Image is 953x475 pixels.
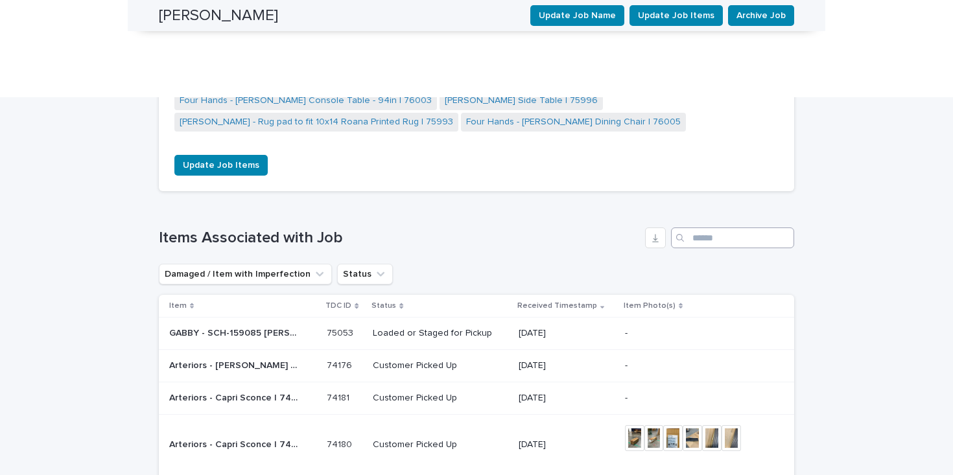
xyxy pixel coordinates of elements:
[519,328,615,339] p: [DATE]
[629,5,723,26] button: Update Job Items
[373,360,502,371] p: Customer Picked Up
[736,9,786,22] span: Archive Job
[373,393,502,404] p: Customer Picked Up
[466,115,681,129] a: Four Hands - [PERSON_NAME] Dining Chair | 76005
[183,159,259,172] span: Update Job Items
[625,393,755,404] p: -
[671,227,794,248] input: Search
[159,229,640,248] h1: Items Associated with Job
[159,6,278,25] h2: [PERSON_NAME]
[180,115,453,129] a: [PERSON_NAME] - Rug pad to fit 10x14 Roana Printed Rug | 75993
[517,299,597,313] p: Received Timestamp
[327,390,352,404] p: 74181
[159,414,794,475] tr: Arteriors - Capri Sconce | 74180Arteriors - Capri Sconce | 74180 7418074180 Customer Picked Up[DATE]
[327,358,355,371] p: 74176
[169,390,301,404] p: Arteriors - Capri Sconce | 74181
[373,328,502,339] p: Loaded or Staged for Pickup
[327,325,356,339] p: 75053
[373,439,502,450] p: Customer Picked Up
[327,437,355,450] p: 74180
[169,299,187,313] p: Item
[445,94,598,108] a: [PERSON_NAME] Side Table | 75996
[180,94,432,108] a: Four Hands - [PERSON_NAME] Console Table - 94in | 76003
[519,393,615,404] p: [DATE]
[638,9,714,22] span: Update Job Items
[624,299,676,313] p: Item Photo(s)
[625,360,755,371] p: -
[159,382,794,414] tr: Arteriors - Capri Sconce | 74181Arteriors - Capri Sconce | 74181 7418174181 Customer Picked Up[DA...
[174,155,268,176] button: Update Job Items
[519,439,615,450] p: [DATE]
[159,264,332,284] button: Damaged / Item with Imperfection
[169,325,301,339] p: GABBY - SCH-159085 GREGORY CHANDELIER | 75053
[625,328,755,339] p: -
[337,264,393,284] button: Status
[519,360,615,371] p: [DATE]
[169,437,301,450] p: Arteriors - Capri Sconce | 74180
[159,350,794,382] tr: Arteriors - [PERSON_NAME] Mirror | 74176Arteriors - [PERSON_NAME] Mirror | 74176 7417674176 Custo...
[530,5,624,26] button: Update Job Name
[539,9,616,22] span: Update Job Name
[728,5,794,26] button: Archive Job
[159,318,794,350] tr: GABBY - SCH-159085 [PERSON_NAME] | 75053GABBY - SCH-159085 [PERSON_NAME] | 75053 7505375053 Loade...
[169,358,301,371] p: Arteriors - [PERSON_NAME] Mirror | 74176
[325,299,351,313] p: TDC ID
[371,299,396,313] p: Status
